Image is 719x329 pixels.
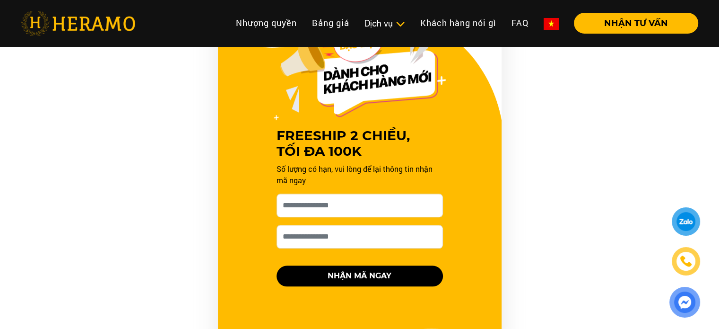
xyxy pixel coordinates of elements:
a: phone-icon [672,247,700,275]
a: Bảng giá [304,13,357,33]
img: heramo-logo.png [21,11,135,36]
button: NHẬN MÃ NGAY [277,266,443,286]
button: NHẬN TƯ VẤN [574,13,698,34]
img: subToggleIcon [395,19,405,29]
a: Nhượng quyền [228,13,304,33]
img: vn-flag.png [544,18,559,30]
div: Dịch vụ [364,17,405,30]
a: Khách hàng nói gì [413,13,504,33]
img: Offer Header [274,17,446,120]
h3: FREESHIP 2 CHIỀU, TỐI ĐA 100K [277,128,443,160]
a: FAQ [504,13,536,33]
img: phone-icon [680,256,692,267]
a: NHẬN TƯ VẤN [566,19,698,27]
p: Số lượng có hạn, vui lòng để lại thông tin nhận mã ngay [277,163,443,186]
